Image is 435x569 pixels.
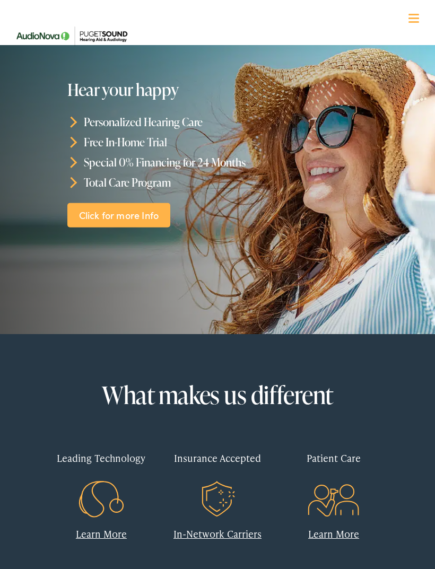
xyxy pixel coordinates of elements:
a: Learn More [76,527,127,540]
li: Total Care Program [67,172,372,192]
div: Leading Technology [51,442,151,474]
li: Personalized Hearing Care [67,112,372,132]
a: Patient Care [284,442,384,505]
a: Leading Technology [51,442,151,505]
a: In-Network Carriers [173,527,262,540]
h1: Hear your happy [67,80,237,99]
div: Patient Care [284,442,384,474]
a: Insurance Accepted [167,442,267,505]
h2: What makes us different [51,382,384,408]
li: Free In-Home Trial [67,132,372,152]
a: Learn More [308,527,359,540]
a: Click for more Info [67,203,170,227]
li: Special 0% Financing for 24 Months [67,152,372,172]
div: Insurance Accepted [167,442,267,474]
a: What We Offer [16,42,426,75]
